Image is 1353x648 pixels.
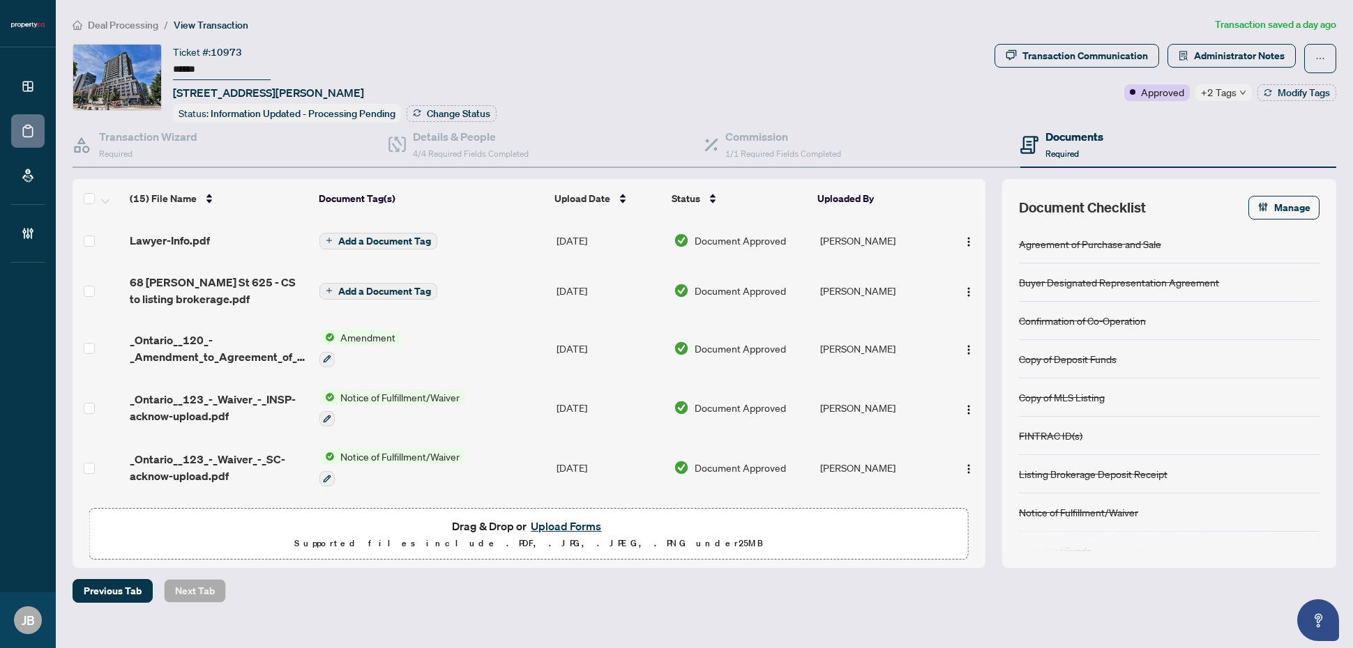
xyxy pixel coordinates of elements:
[815,378,944,438] td: [PERSON_NAME]
[1179,51,1188,61] span: solution
[672,191,700,206] span: Status
[1019,236,1161,252] div: Agreement of Purchase and Sale
[551,438,668,497] td: [DATE]
[413,128,529,145] h4: Details & People
[319,389,465,427] button: Status IconNotice of Fulfillment/Waiver
[335,389,465,405] span: Notice of Fulfillment/Waiver
[319,233,437,249] button: Add a Document Tag
[427,109,490,118] span: Change Status
[812,179,941,218] th: Uploaded By
[958,456,980,479] button: Logo
[130,391,308,424] span: _Ontario__123_-_Waiver_-_INSP-acknow-upload.pdf
[527,517,605,535] button: Upload Forms
[958,279,980,302] button: Logo
[319,449,465,486] button: Status IconNotice of Fulfillment/Waiver
[551,378,668,438] td: [DATE]
[99,128,197,145] h4: Transaction Wizard
[695,283,786,298] span: Document Approved
[335,330,401,345] span: Amendment
[725,148,841,159] span: 1/1 Required Fields Completed
[1257,84,1336,101] button: Modify Tags
[319,283,437,300] button: Add a Document Tag
[963,286,974,298] img: Logo
[73,579,153,603] button: Previous Tab
[1019,428,1082,443] div: FINTRAC ID(s)
[1215,17,1336,33] article: Transaction saved a day ago
[98,535,960,552] p: Supported files include .PDF, .JPG, .JPEG, .PNG under 25 MB
[1019,313,1146,328] div: Confirmation of Co-Operation
[319,231,437,249] button: Add a Document Tag
[173,44,242,60] div: Ticket #:
[211,107,395,120] span: Information Updated - Processing Pending
[173,84,364,101] span: [STREET_ADDRESS][PERSON_NAME]
[99,148,133,159] span: Required
[958,396,980,419] button: Logo
[124,179,313,218] th: (15) File Name
[815,318,944,378] td: [PERSON_NAME]
[88,19,158,31] span: Deal Processing
[815,497,944,557] td: [PERSON_NAME]
[335,449,465,464] span: Notice of Fulfillment/Waiver
[1019,504,1138,520] div: Notice of Fulfillment/Waiver
[963,344,974,355] img: Logo
[674,460,689,475] img: Document Status
[1019,275,1219,290] div: Buyer Designated Representation Agreement
[1019,389,1105,405] div: Copy of MLS Listing
[1019,198,1146,217] span: Document Checklist
[1022,45,1148,67] div: Transaction Communication
[319,449,335,464] img: Status Icon
[1167,44,1296,68] button: Administrator Notes
[1141,84,1184,100] span: Approved
[725,128,841,145] h4: Commission
[313,179,550,218] th: Document Tag(s)
[815,263,944,318] td: [PERSON_NAME]
[130,332,308,365] span: _Ontario__120_-_Amendment_to_Agreement_of_Purchase_and_Sale-Financing_Extension_Request_by_Buyer_...
[164,17,168,33] li: /
[326,237,333,244] span: plus
[674,233,689,248] img: Document Status
[1045,148,1079,159] span: Required
[1315,54,1325,63] span: ellipsis
[554,191,610,206] span: Upload Date
[674,400,689,415] img: Document Status
[1019,351,1117,367] div: Copy of Deposit Funds
[413,148,529,159] span: 4/4 Required Fields Completed
[551,263,668,318] td: [DATE]
[174,19,248,31] span: View Transaction
[695,460,786,475] span: Document Approved
[1194,45,1285,67] span: Administrator Notes
[549,179,665,218] th: Upload Date
[1274,196,1310,219] span: Manage
[407,105,497,122] button: Change Status
[22,610,35,630] span: JB
[695,233,786,248] span: Document Approved
[326,287,333,294] span: plus
[551,318,668,378] td: [DATE]
[130,232,210,249] span: Lawyer-Info.pdf
[958,337,980,360] button: Logo
[815,438,944,497] td: [PERSON_NAME]
[130,191,197,206] span: (15) File Name
[963,404,974,415] img: Logo
[90,509,968,560] span: Drag & Drop orUpload FormsSupported files include .PDF, .JPG, .JPEG, .PNG under25MB
[319,330,335,345] img: Status Icon
[815,218,944,263] td: [PERSON_NAME]
[73,45,161,110] img: IMG-C12300643_1.jpg
[319,281,437,300] button: Add a Document Tag
[319,389,335,405] img: Status Icon
[1297,599,1339,641] button: Open asap
[211,46,242,59] span: 10973
[1239,89,1246,96] span: down
[130,274,308,307] span: 68 [PERSON_NAME] St 625 - CS to listing brokerage.pdf
[695,341,786,356] span: Document Approved
[958,229,980,252] button: Logo
[1248,196,1320,219] button: Manage
[666,179,812,218] th: Status
[1201,84,1237,100] span: +2 Tags
[1045,128,1103,145] h4: Documents
[130,451,308,484] span: _Ontario__123_-_Waiver_-_SC-acknow-upload.pdf
[11,21,45,29] img: logo
[338,236,431,246] span: Add a Document Tag
[695,400,786,415] span: Document Approved
[995,44,1159,68] button: Transaction Communication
